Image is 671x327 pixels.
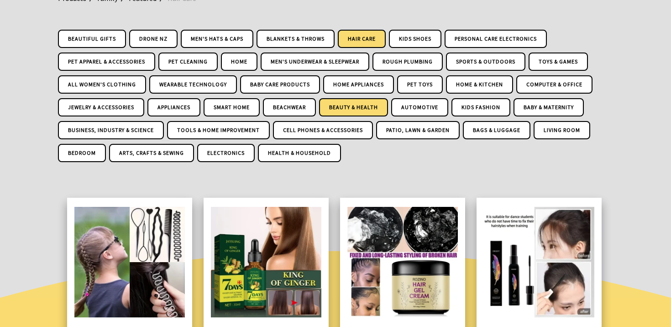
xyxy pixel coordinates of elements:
a: Pet Apparel & Accessories [58,53,155,71]
a: Hair Care [338,30,386,48]
a: Health & Household [258,144,341,162]
a: Beachwear [263,98,316,116]
a: Beauty & Health [319,98,388,116]
a: Living room [534,121,590,139]
a: Sports & Outdoors [446,53,525,71]
a: Baby care Products [240,75,320,94]
a: Rough Plumbing [372,53,443,71]
a: Smart Home [204,98,260,116]
a: Men's Hats & Caps [181,30,253,48]
a: Bags & Luggage [463,121,530,139]
a: Pet Toys [397,75,443,94]
a: Beautiful Gifts [58,30,126,48]
a: Cell Phones & Accessories [273,121,373,139]
a: Kids Fashion [451,98,510,116]
a: Blankets & Throws [257,30,335,48]
a: All Women's Clothing [58,75,146,94]
a: Bedroom [58,144,106,162]
a: Appliances [147,98,200,116]
a: Home [221,53,257,71]
a: Electronics [197,144,255,162]
a: Men's Underwear & Sleepwear [261,53,369,71]
a: Automotive [391,98,448,116]
a: Personal Care Electronics [445,30,547,48]
a: Kids Shoes [389,30,441,48]
a: Computer & Office [516,75,592,94]
a: Home & Kitchen [446,75,513,94]
a: Pet Cleaning [158,53,218,71]
a: Tools & Home Improvement [167,121,270,139]
a: Jewelry & Accessories [58,98,144,116]
a: Home Appliances [323,75,394,94]
a: Business, Industry & Science [58,121,164,139]
a: Arts, Crafts & Sewing [109,144,194,162]
a: Patio, Lawn & Garden [376,121,460,139]
a: Drone NZ [129,30,178,48]
a: Toys & Games [529,53,588,71]
a: Wearable Technology [149,75,237,94]
a: Baby & Maternity [514,98,584,116]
